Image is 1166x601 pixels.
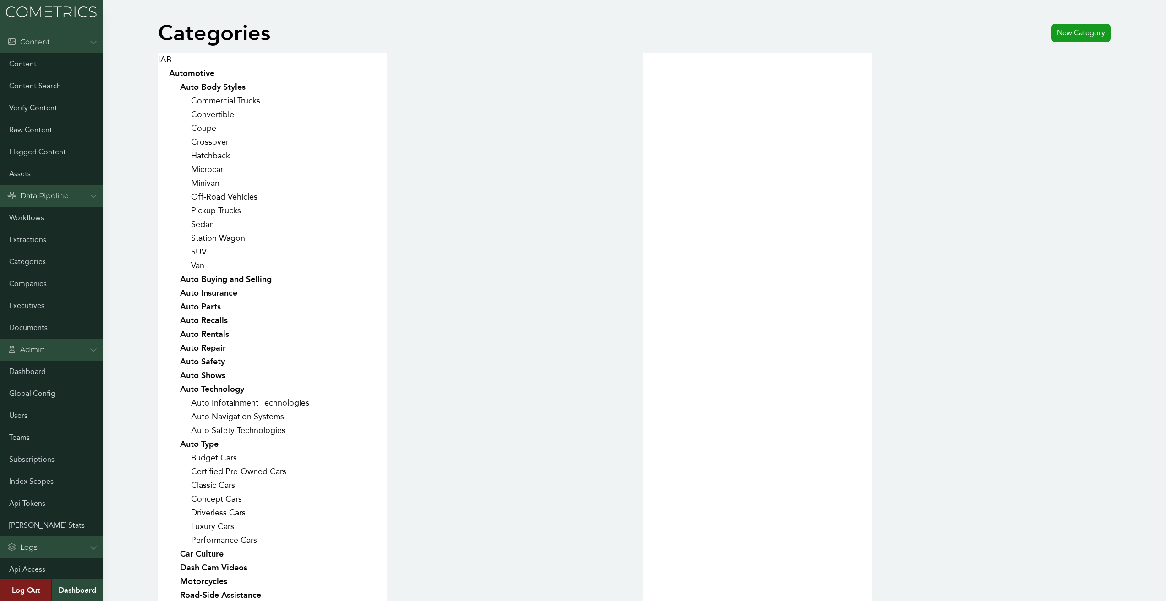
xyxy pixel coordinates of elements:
a: Budget Cars [158,453,237,463]
div: Content [7,37,50,48]
h1: Categories [158,22,270,44]
a: Off-Road Vehicles [158,192,257,202]
a: Sedan [158,219,214,229]
a: Performance Cars [158,535,257,545]
div: Admin [7,344,45,355]
a: Motorcycles [158,576,227,586]
a: Microcar [158,164,223,174]
a: Commercial Trucks [158,96,260,106]
a: Auto Insurance [158,288,237,298]
a: Minivan [158,178,219,188]
a: Crossover [158,137,229,147]
a: Auto Buying and Selling [158,274,272,284]
div: Data Pipeline [7,190,69,201]
a: Auto Body Styles [158,82,246,92]
a: Auto Rentals [158,329,229,339]
a: Van [158,260,204,271]
a: Certified Pre-Owned Cars [158,466,286,476]
a: Auto Technology [158,384,244,394]
a: Auto Repair [158,343,226,353]
a: Auto Infotainment Technologies [158,398,309,408]
a: Automotive [158,68,214,78]
a: Auto Parts [158,302,221,312]
a: Station Wagon [158,233,245,243]
a: Auto Recalls [158,315,228,325]
a: Auto Safety [158,357,225,367]
a: Dashboard [51,579,103,601]
a: SUV [158,247,207,257]
a: Classic Cars [158,480,235,490]
a: IAB [158,54,171,65]
div: Logs [7,542,38,553]
a: Coupe [158,123,216,133]
a: Driverless Cars [158,508,246,518]
a: Convertible [158,109,234,119]
a: Auto Type [158,439,219,449]
a: Auto Shows [158,370,225,380]
a: Dash Cam Videos [158,563,247,573]
a: New Category [1051,24,1111,42]
a: Pickup Trucks [158,206,241,216]
a: Auto Safety Technologies [158,425,285,435]
a: Luxury Cars [158,521,234,531]
a: Auto Navigation Systems [158,411,284,422]
a: Road-Side Assistance [158,590,261,600]
a: Concept Cars [158,494,242,504]
a: Car Culture [158,549,224,559]
a: Hatchback [158,151,230,161]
